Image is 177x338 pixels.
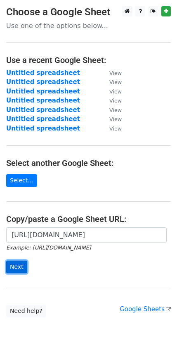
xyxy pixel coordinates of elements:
[109,89,122,95] small: View
[109,107,122,113] small: View
[6,227,167,243] input: Paste your Google Sheet URL here
[6,261,27,273] input: Next
[6,6,171,18] h3: Choose a Google Sheet
[109,70,122,76] small: View
[101,115,122,123] a: View
[101,97,122,104] a: View
[101,69,122,77] a: View
[6,55,171,65] h4: Use a recent Google Sheet:
[6,305,46,317] a: Need help?
[6,106,80,114] a: Untitled spreadsheet
[6,125,80,132] a: Untitled spreadsheet
[6,214,171,224] h4: Copy/paste a Google Sheet URL:
[6,88,80,95] a: Untitled spreadsheet
[109,126,122,132] small: View
[6,21,171,30] p: Use one of the options below...
[6,174,37,187] a: Select...
[109,116,122,122] small: View
[101,88,122,95] a: View
[109,79,122,85] small: View
[6,78,80,86] a: Untitled spreadsheet
[6,115,80,123] a: Untitled spreadsheet
[101,106,122,114] a: View
[136,298,177,338] iframe: Chat Widget
[109,98,122,104] small: View
[6,97,80,104] a: Untitled spreadsheet
[101,125,122,132] a: View
[6,158,171,168] h4: Select another Google Sheet:
[120,305,171,313] a: Google Sheets
[101,78,122,86] a: View
[6,69,80,77] a: Untitled spreadsheet
[6,245,91,251] small: Example: [URL][DOMAIN_NAME]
